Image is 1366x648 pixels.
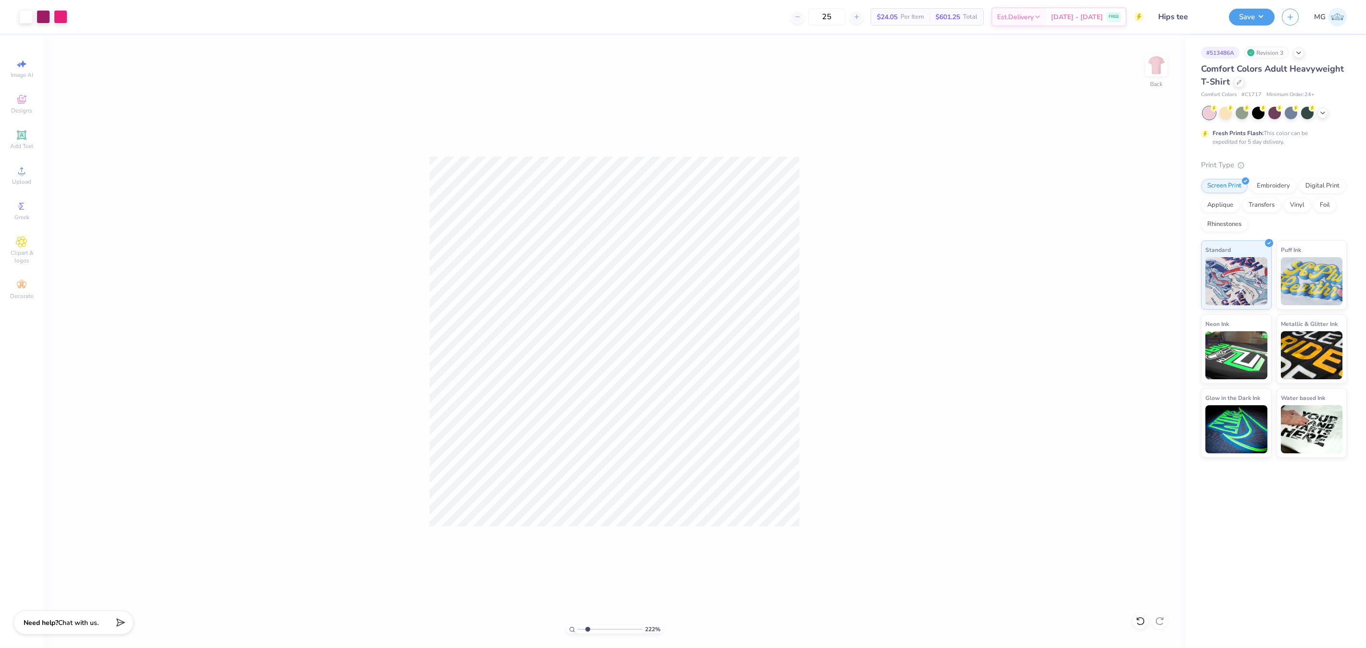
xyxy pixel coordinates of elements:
[58,618,99,627] span: Chat with us.
[1213,129,1331,146] div: This color can be expedited for 5 day delivery.
[1244,47,1289,59] div: Revision 3
[1314,8,1347,26] a: MG
[1229,9,1275,25] button: Save
[808,8,846,25] input: – –
[1205,319,1229,329] span: Neon Ink
[1284,198,1311,212] div: Vinyl
[1150,80,1163,88] div: Back
[1266,91,1315,99] span: Minimum Order: 24 +
[1251,179,1296,193] div: Embroidery
[1281,257,1343,305] img: Puff Ink
[1242,198,1281,212] div: Transfers
[1314,198,1336,212] div: Foil
[997,12,1034,22] span: Est. Delivery
[1205,245,1231,255] span: Standard
[1281,393,1325,403] span: Water based Ink
[1109,13,1119,20] span: FREE
[936,12,960,22] span: $601.25
[1147,56,1166,75] img: Back
[1314,12,1326,23] span: MG
[1201,47,1240,59] div: # 513486A
[1205,393,1260,403] span: Glow in the Dark Ink
[11,107,32,114] span: Designs
[645,625,660,634] span: 222 %
[12,178,31,186] span: Upload
[10,292,33,300] span: Decorate
[14,213,29,221] span: Greek
[1213,129,1264,137] strong: Fresh Prints Flash:
[877,12,898,22] span: $24.05
[24,618,58,627] strong: Need help?
[1151,7,1222,26] input: Untitled Design
[1281,245,1301,255] span: Puff Ink
[1281,319,1338,329] span: Metallic & Glitter Ink
[1328,8,1347,26] img: Mary Grace
[963,12,977,22] span: Total
[1051,12,1103,22] span: [DATE] - [DATE]
[1201,217,1248,232] div: Rhinestones
[1205,331,1267,379] img: Neon Ink
[1201,63,1344,87] span: Comfort Colors Adult Heavyweight T-Shirt
[1205,257,1267,305] img: Standard
[5,249,38,264] span: Clipart & logos
[900,12,924,22] span: Per Item
[1281,405,1343,453] img: Water based Ink
[1281,331,1343,379] img: Metallic & Glitter Ink
[1201,91,1237,99] span: Comfort Colors
[1205,405,1267,453] img: Glow in the Dark Ink
[1201,179,1248,193] div: Screen Print
[10,142,33,150] span: Add Text
[1201,198,1240,212] div: Applique
[1299,179,1346,193] div: Digital Print
[1201,160,1347,171] div: Print Type
[11,71,33,79] span: Image AI
[1241,91,1262,99] span: # C1717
